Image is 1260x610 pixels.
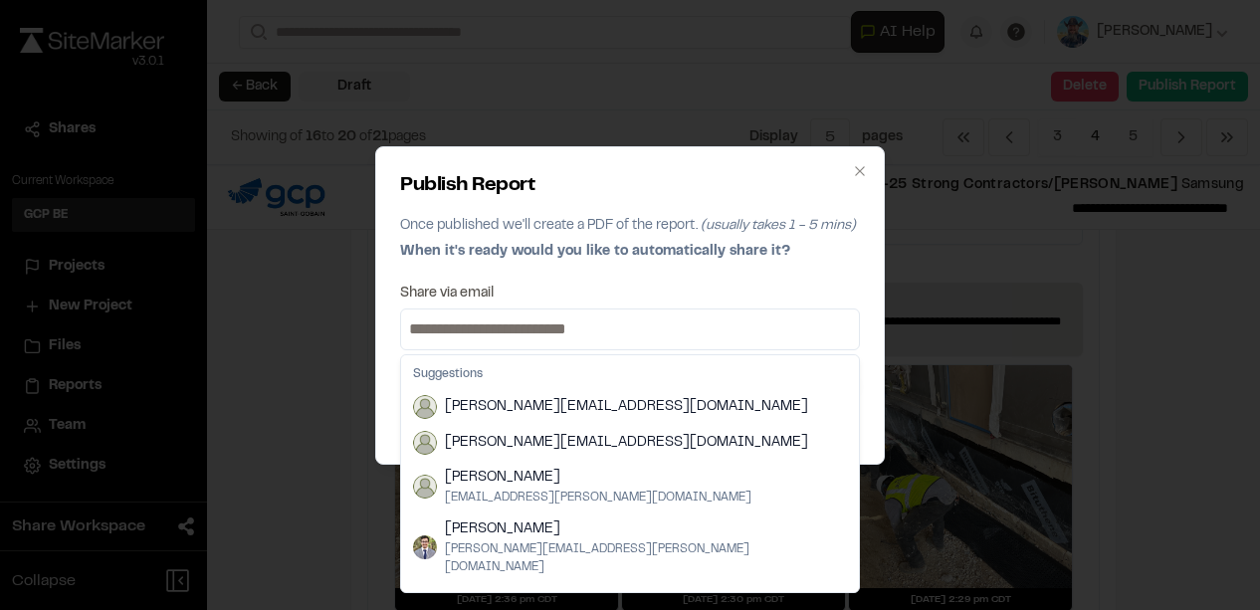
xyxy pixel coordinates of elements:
[401,355,859,592] div: Suggestions
[405,359,855,389] div: Suggestions
[400,215,860,237] p: Once published we'll create a PDF of the report.
[413,395,437,419] img: rolando@je-co.com
[400,287,494,301] label: Share via email
[701,220,856,232] span: (usually takes 1 - 5 mins)
[445,540,847,576] span: [PERSON_NAME][EMAIL_ADDRESS][PERSON_NAME][DOMAIN_NAME]
[445,518,847,540] span: [PERSON_NAME]
[445,489,751,507] span: [EMAIL_ADDRESS][PERSON_NAME][DOMAIN_NAME]
[445,396,808,418] span: [PERSON_NAME][EMAIL_ADDRESS][DOMAIN_NAME]
[445,432,808,454] span: [PERSON_NAME][EMAIL_ADDRESS][DOMAIN_NAME]
[400,171,860,201] h2: Publish Report
[400,246,790,258] span: When it's ready would you like to automatically share it?
[413,431,437,455] img: jose@jd-co.com
[413,475,437,499] img: Mackie T. Valentin
[413,535,437,559] img: Cody D'Amato
[445,467,751,489] span: [PERSON_NAME]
